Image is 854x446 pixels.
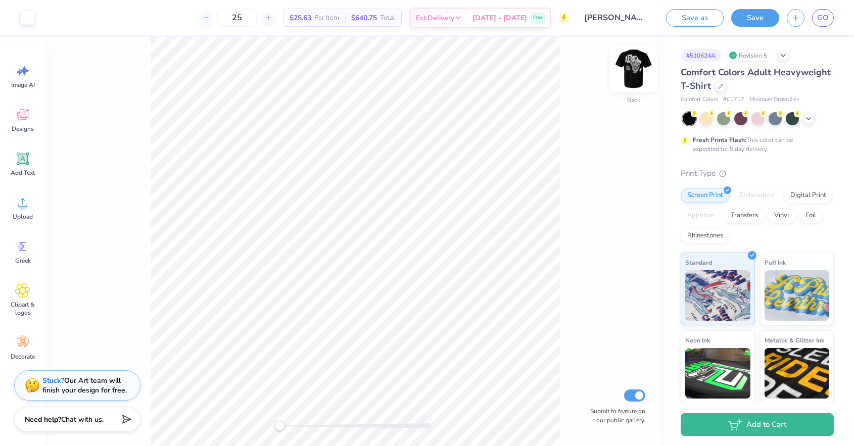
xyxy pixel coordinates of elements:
[693,136,746,144] strong: Fresh Prints Flash:
[11,169,35,177] span: Add Text
[681,188,730,203] div: Screen Print
[314,13,339,23] span: Per Item
[723,95,744,104] span: # C1717
[666,9,724,27] button: Save as
[351,13,377,23] span: $640.75
[6,301,39,317] span: Clipart & logos
[15,257,31,265] span: Greek
[681,95,718,104] span: Comfort Colors
[472,13,527,23] span: [DATE] - [DATE]
[217,9,257,27] input: – –
[416,13,454,23] span: Est. Delivery
[765,257,786,268] span: Puff Ink
[681,413,834,436] button: Add to Cart
[274,421,284,431] div: Accessibility label
[12,125,34,133] span: Designs
[681,49,721,62] div: # 510624A
[765,348,830,399] img: Metallic & Glitter Ink
[681,168,834,179] div: Print Type
[765,270,830,321] img: Puff Ink
[784,188,833,203] div: Digital Print
[685,348,750,399] img: Neon Ink
[61,415,104,424] span: Chat with us.
[681,228,730,243] div: Rhinestones
[724,208,765,223] div: Transfers
[817,12,829,24] span: GO
[577,8,651,28] input: Untitled Design
[685,270,750,321] img: Standard
[613,48,654,89] img: Back
[627,95,640,105] div: Back
[290,13,311,23] span: $25.63
[812,9,834,27] a: GO
[681,208,721,223] div: Applique
[11,353,35,361] span: Decorate
[42,376,64,385] strong: Stuck?
[585,407,645,425] label: Submit to feature on our public gallery.
[685,335,710,345] span: Neon Ink
[685,257,712,268] span: Standard
[731,9,779,27] button: Save
[42,376,127,395] div: Our Art team will finish your design for free.
[765,335,824,345] span: Metallic & Glitter Ink
[11,81,35,89] span: Image AI
[726,49,773,62] div: Revision 5
[681,66,831,92] span: Comfort Colors Adult Heavyweight T-Shirt
[749,95,800,104] span: Minimum Order: 24 +
[768,208,796,223] div: Vinyl
[25,415,61,424] strong: Need help?
[733,188,781,203] div: Embroidery
[533,14,543,21] span: Free
[13,213,33,221] span: Upload
[799,208,823,223] div: Foil
[380,13,395,23] span: Total
[693,135,817,154] div: This color can be expedited for 5 day delivery.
